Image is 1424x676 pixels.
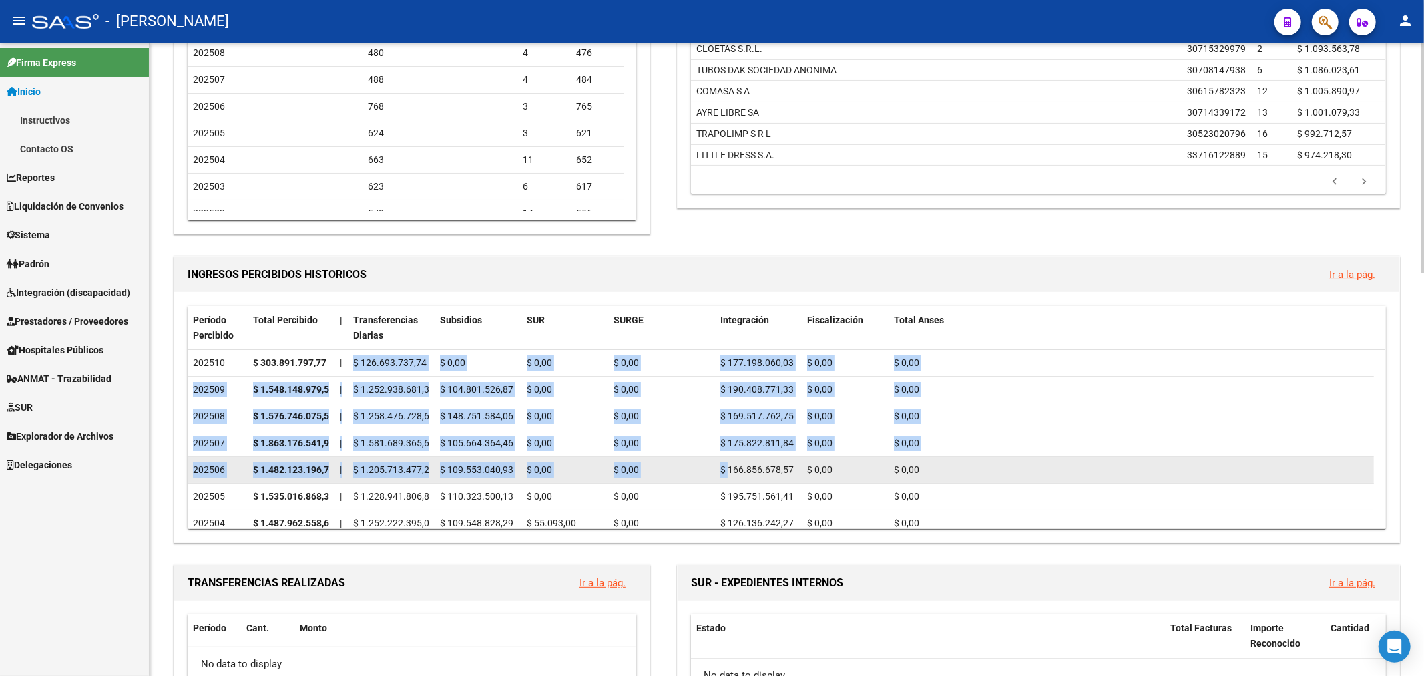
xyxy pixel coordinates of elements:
[807,384,833,395] span: $ 0,00
[11,13,27,29] mat-icon: menu
[353,518,435,528] span: $ 1.252.222.395,09
[193,462,242,478] div: 202506
[720,438,794,448] span: $ 175.822.811,84
[435,306,521,350] datatable-header-cell: Subsidios
[894,438,919,448] span: $ 0,00
[807,518,833,528] span: $ 0,00
[523,206,565,221] div: 14
[353,384,435,395] span: $ 1.252.938.681,37
[1297,86,1360,96] span: $ 1.005.890,97
[340,411,342,421] span: |
[440,384,513,395] span: $ 104.801.526,87
[1297,150,1352,160] span: $ 974.218,30
[807,491,833,502] span: $ 0,00
[7,429,113,444] span: Explorador de Archivos
[193,516,242,531] div: 202504
[7,199,124,214] span: Liquidación de Convenios
[720,315,769,325] span: Integración
[579,577,626,589] a: Ir a la pág.
[696,105,759,120] div: AYRE LIBRE SA
[193,382,242,397] div: 202509
[193,623,226,633] span: Período
[696,63,837,78] div: TUBOS DAK SOCIEDAD ANONIMA
[807,464,833,475] span: $ 0,00
[253,315,318,325] span: Total Percibido
[523,45,565,61] div: 4
[523,179,565,194] div: 6
[523,152,565,168] div: 11
[614,315,644,325] span: SURGE
[894,491,919,502] span: $ 0,00
[440,491,513,502] span: $ 110.323.500,13
[894,315,944,325] span: Total Anses
[1187,126,1246,142] div: 30523020796
[193,101,225,112] span: 202506
[193,489,242,504] div: 202505
[576,99,619,114] div: 765
[608,306,715,350] datatable-header-cell: SURGE
[348,306,435,350] datatable-header-cell: Transferencias Diarias
[696,41,762,57] div: CLOETAS S.R.L.
[340,384,342,395] span: |
[614,464,639,475] span: $ 0,00
[188,576,345,589] span: TRANSFERENCIAS REALIZADAS
[696,148,774,163] div: LITTLE DRESS S.A.
[894,518,919,528] span: $ 0,00
[7,314,128,329] span: Prestadores / Proveedores
[440,518,513,528] span: $ 109.548.828,29
[7,55,76,70] span: Firma Express
[253,438,334,448] strong: $ 1.863.176.541,93
[440,464,513,475] span: $ 109.553.040,93
[253,411,334,421] strong: $ 1.576.746.075,50
[1187,41,1246,57] div: 30715329979
[1187,83,1246,99] div: 30615782323
[614,438,639,448] span: $ 0,00
[368,72,512,88] div: 488
[241,614,294,643] datatable-header-cell: Cant.
[576,152,619,168] div: 652
[1250,623,1300,649] span: Importe Reconocido
[368,206,512,221] div: 570
[614,518,639,528] span: $ 0,00
[368,126,512,141] div: 624
[1319,570,1386,595] button: Ir a la pág.
[894,357,919,368] span: $ 0,00
[1397,13,1413,29] mat-icon: person
[7,458,72,472] span: Delegaciones
[1257,86,1268,96] span: 12
[7,343,103,357] span: Hospitales Públicos
[527,384,552,395] span: $ 0,00
[1331,623,1369,633] span: Cantidad
[334,306,348,350] datatable-header-cell: |
[253,384,334,395] strong: $ 1.548.148.979,57
[440,357,465,368] span: $ 0,00
[440,315,482,325] span: Subsidios
[353,357,427,368] span: $ 126.693.737,74
[7,371,111,386] span: ANMAT - Trazabilidad
[1257,107,1268,118] span: 13
[691,614,1165,658] datatable-header-cell: Estado
[253,491,334,502] strong: $ 1.535.016.868,39
[353,315,418,341] span: Transferencias Diarias
[614,384,639,395] span: $ 0,00
[720,384,794,395] span: $ 190.408.771,33
[368,99,512,114] div: 768
[353,491,435,502] span: $ 1.228.941.806,85
[340,491,342,502] span: |
[193,208,225,218] span: 202502
[193,181,225,192] span: 202503
[188,614,241,643] datatable-header-cell: Período
[720,491,794,502] span: $ 195.751.561,41
[1187,105,1246,120] div: 30714339172
[807,438,833,448] span: $ 0,00
[7,285,130,300] span: Integración (discapacidad)
[614,491,639,502] span: $ 0,00
[527,438,552,448] span: $ 0,00
[569,570,636,595] button: Ir a la pág.
[1352,175,1377,190] a: go to next page
[894,384,919,395] span: $ 0,00
[368,152,512,168] div: 663
[7,257,49,271] span: Padrón
[576,72,619,88] div: 484
[253,518,334,528] strong: $ 1.487.962.558,65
